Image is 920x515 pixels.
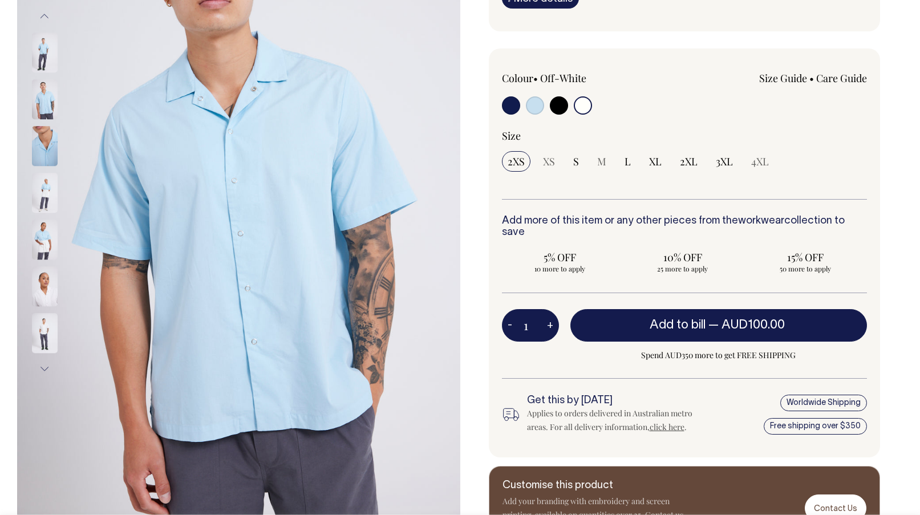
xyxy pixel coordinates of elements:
[625,155,631,168] span: L
[716,155,733,168] span: 3XL
[502,129,868,143] div: Size
[680,155,698,168] span: 2XL
[527,407,701,434] div: Applies to orders delivered in Australian metro areas. For all delivery information, .
[630,250,735,264] span: 10% OFF
[508,264,612,273] span: 10 more to apply
[570,348,868,362] span: Spend AUD350 more to get FREE SHIPPING
[502,216,868,238] h6: Add more of this item or any other pieces from the collection to save
[32,220,58,259] img: true-blue
[570,309,868,341] button: Add to bill —AUD100.00
[568,151,585,172] input: S
[508,250,612,264] span: 5% OFF
[751,155,769,168] span: 4XL
[753,264,857,273] span: 50 more to apply
[650,319,706,331] span: Add to bill
[32,173,58,213] img: true-blue
[32,266,58,306] img: off-white
[710,151,739,172] input: 3XL
[738,216,784,226] a: workwear
[502,71,648,85] div: Colour
[502,247,618,277] input: 5% OFF 10 more to apply
[32,33,58,72] img: true-blue
[36,3,53,29] button: Previous
[591,151,612,172] input: M
[543,155,555,168] span: XS
[708,319,788,331] span: —
[502,480,685,492] h6: Customise this product
[36,356,53,382] button: Next
[630,264,735,273] span: 25 more to apply
[597,155,606,168] span: M
[502,314,518,337] button: -
[537,151,561,172] input: XS
[722,319,785,331] span: AUD100.00
[573,155,579,168] span: S
[809,71,814,85] span: •
[32,313,58,353] img: off-white
[816,71,867,85] a: Care Guide
[32,126,58,166] img: true-blue
[619,151,637,172] input: L
[649,155,662,168] span: XL
[625,247,740,277] input: 10% OFF 25 more to apply
[540,71,586,85] label: Off-White
[674,151,703,172] input: 2XL
[502,151,530,172] input: 2XS
[533,71,538,85] span: •
[650,421,684,432] a: click here
[527,395,701,407] h6: Get this by [DATE]
[745,151,775,172] input: 4XL
[32,79,58,119] img: true-blue
[759,71,807,85] a: Size Guide
[508,155,525,168] span: 2XS
[753,250,857,264] span: 15% OFF
[643,151,667,172] input: XL
[747,247,863,277] input: 15% OFF 50 more to apply
[541,314,559,337] button: +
